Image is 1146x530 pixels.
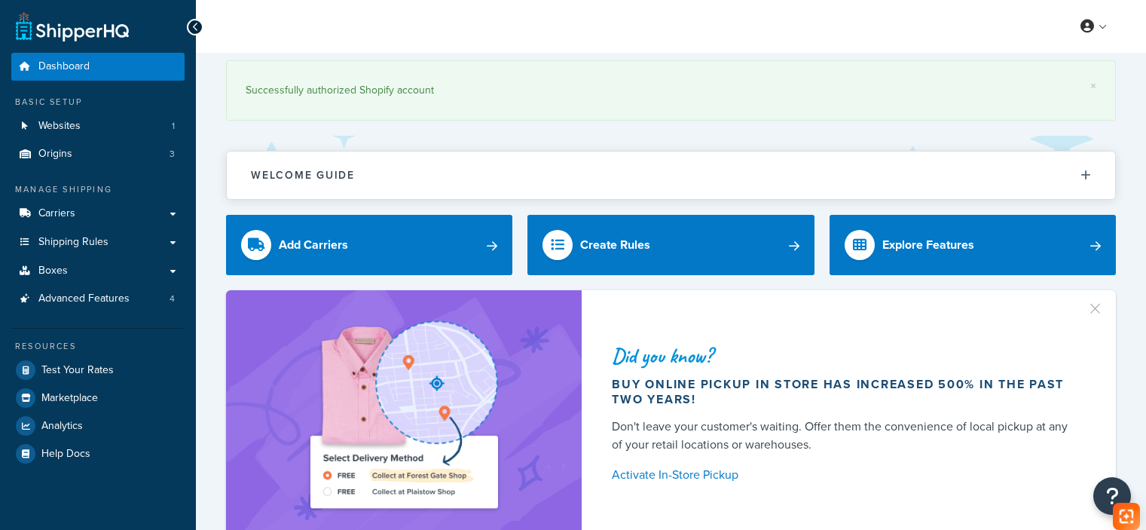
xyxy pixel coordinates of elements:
li: Websites [11,112,185,140]
a: Create Rules [527,215,814,275]
span: Origins [38,148,72,161]
span: Help Docs [41,448,90,461]
div: Explore Features [882,234,974,256]
div: Did you know? [612,345,1080,366]
span: Analytics [41,420,83,433]
span: Advanced Features [38,293,130,305]
li: Origins [11,140,185,168]
span: Shipping Rules [38,236,108,249]
a: Test Your Rates [11,357,185,384]
a: Boxes [11,257,185,285]
a: Explore Features [830,215,1116,275]
span: 1 [172,120,175,133]
a: Advanced Features4 [11,285,185,313]
button: Welcome Guide [227,152,1115,199]
a: Origins3 [11,140,185,168]
span: 3 [170,148,175,161]
div: Basic Setup [11,96,185,109]
div: Add Carriers [279,234,348,256]
h2: Welcome Guide [251,170,355,181]
a: Carriers [11,200,185,228]
a: × [1090,80,1096,92]
div: Resources [11,340,185,353]
a: Add Carriers [226,215,512,275]
a: Marketplace [11,384,185,412]
span: Marketplace [41,392,98,405]
span: Carriers [38,207,75,220]
li: Advanced Features [11,285,185,313]
div: Successfully authorized Shopify account [246,80,1096,101]
span: Test Your Rates [41,364,114,377]
img: ad-shirt-map-b0359fc47e01cab431d101c4b569394f6a03f54285957d908178d52f29eb9668.png [267,313,540,518]
a: Help Docs [11,440,185,467]
span: Websites [38,120,81,133]
div: Create Rules [580,234,650,256]
button: Open Resource Center [1093,477,1131,515]
a: Dashboard [11,53,185,81]
a: Analytics [11,412,185,440]
a: Shipping Rules [11,228,185,256]
div: Buy online pickup in store has increased 500% in the past two years! [612,377,1080,407]
div: Don't leave your customer's waiting. Offer them the convenience of local pickup at any of your re... [612,418,1080,454]
span: Boxes [38,265,68,277]
a: Websites1 [11,112,185,140]
span: Dashboard [38,60,90,73]
div: Manage Shipping [11,183,185,196]
span: 4 [170,293,175,305]
a: Activate In-Store Pickup [612,464,1080,486]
